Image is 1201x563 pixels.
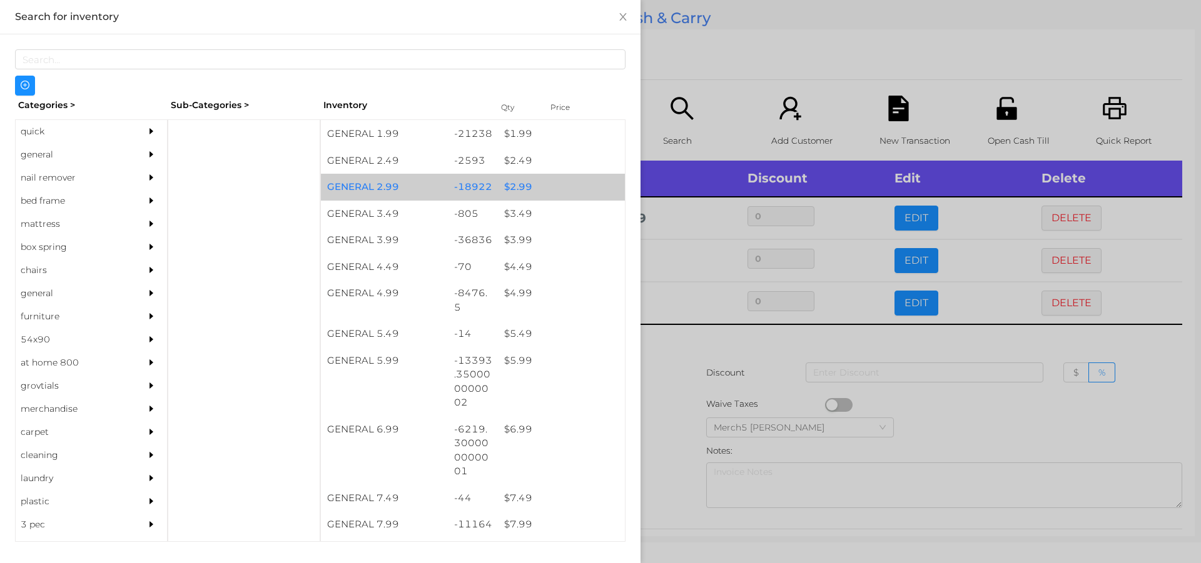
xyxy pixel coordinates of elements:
[16,374,129,397] div: grovtials
[16,212,129,236] div: mattress
[498,511,625,538] div: $ 7.99
[16,513,129,536] div: 3 pec
[16,259,129,282] div: chairs
[147,219,156,228] i: icon: caret-right
[16,166,129,189] div: nail remover
[498,227,625,254] div: $ 3.99
[498,485,625,512] div: $ 7.49
[15,49,626,69] input: Search...
[15,96,168,115] div: Categories >
[498,254,625,281] div: $ 4.49
[16,490,129,513] div: plastic
[147,520,156,529] i: icon: caret-right
[15,76,35,96] button: icon: plus-circle
[16,328,129,351] div: 54x90
[16,143,129,166] div: general
[321,174,448,201] div: GENERAL 2.99
[321,511,448,538] div: GENERAL 7.99
[323,99,485,112] div: Inventory
[498,321,625,347] div: $ 5.49
[321,254,448,281] div: GENERAL 4.49
[15,10,626,24] div: Search for inventory
[321,201,448,227] div: GENERAL 3.49
[147,150,156,159] i: icon: caret-right
[448,147,499,174] div: -2593
[147,312,156,321] i: icon: caret-right
[147,427,156,436] i: icon: caret-right
[448,227,499,254] div: -36836
[547,99,597,116] div: Price
[147,497,156,506] i: icon: caret-right
[16,351,129,374] div: at home 800
[16,236,129,259] div: box spring
[448,321,499,347] div: -14
[448,121,499,147] div: -21238
[321,147,448,174] div: GENERAL 2.49
[448,485,499,512] div: -44
[147,358,156,367] i: icon: caret-right
[498,416,625,443] div: $ 6.99
[321,321,448,347] div: GENERAL 5.49
[16,467,129,490] div: laundry
[147,404,156,413] i: icon: caret-right
[448,416,499,485] div: -6219.300000000001
[16,397,129,421] div: merchandise
[321,347,448,374] div: GENERAL 5.99
[16,421,129,444] div: carpet
[147,451,156,459] i: icon: caret-right
[448,174,499,201] div: -18922
[16,189,129,212] div: bed frame
[16,536,129,559] div: mix
[498,147,625,174] div: $ 2.49
[321,227,448,254] div: GENERAL 3.99
[321,280,448,307] div: GENERAL 4.99
[16,305,129,328] div: furniture
[147,127,156,136] i: icon: caret-right
[498,280,625,307] div: $ 4.99
[448,201,499,227] div: -805
[147,474,156,482] i: icon: caret-right
[147,242,156,251] i: icon: caret-right
[168,96,320,115] div: Sub-Categories >
[16,444,129,467] div: cleaning
[498,99,535,116] div: Qty
[498,201,625,227] div: $ 3.49
[498,347,625,374] div: $ 5.99
[321,485,448,512] div: GENERAL 7.49
[448,511,499,538] div: -11164
[147,173,156,182] i: icon: caret-right
[321,416,448,443] div: GENERAL 6.99
[618,12,628,22] i: icon: close
[321,121,448,147] div: GENERAL 1.99
[147,266,156,274] i: icon: caret-right
[147,335,156,344] i: icon: caret-right
[448,254,499,281] div: -70
[498,121,625,147] div: $ 1.99
[16,120,129,143] div: quick
[16,282,129,305] div: general
[498,174,625,201] div: $ 2.99
[448,347,499,416] div: -13393.350000000002
[147,289,156,297] i: icon: caret-right
[448,280,499,321] div: -8476.5
[147,196,156,205] i: icon: caret-right
[147,381,156,390] i: icon: caret-right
